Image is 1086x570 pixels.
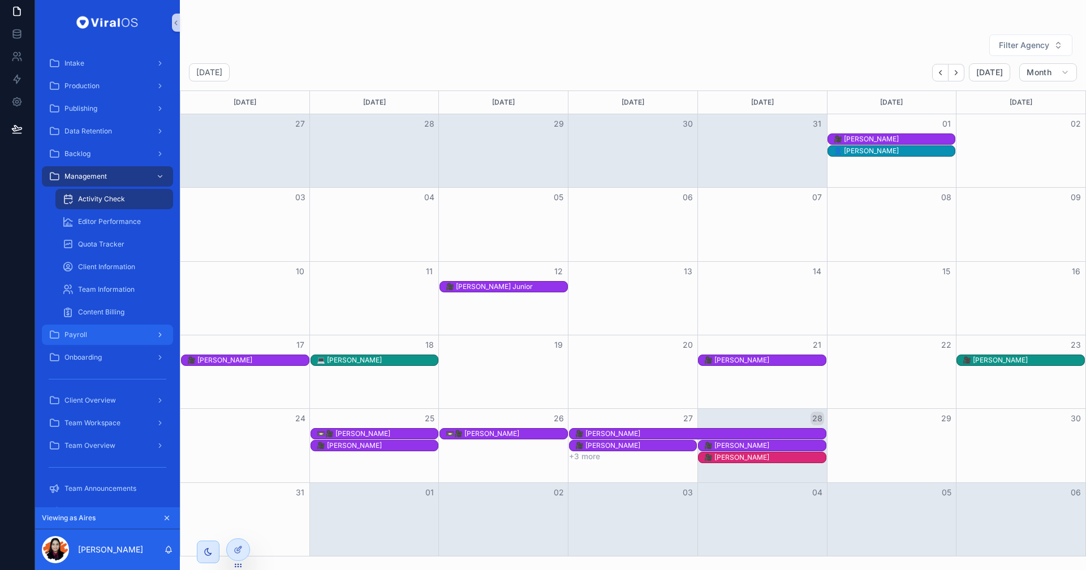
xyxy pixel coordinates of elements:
[700,91,825,114] div: [DATE]
[423,486,436,499] button: 01
[64,484,136,493] span: Team Announcements
[64,441,115,450] span: Team Overview
[681,486,695,499] button: 03
[811,412,824,425] button: 28
[74,14,141,32] img: App logo
[1069,486,1083,499] button: 06
[569,452,600,461] button: +3 more
[78,195,125,204] span: Activity Check
[423,338,436,352] button: 18
[294,412,307,425] button: 24
[1027,67,1051,77] span: Month
[963,355,1084,365] div: 🎥 Lucas Ryan
[317,441,438,451] div: 🎥 Matt Kollar
[42,347,173,368] a: Onboarding
[940,338,953,352] button: 22
[834,135,955,144] div: 🎥 [PERSON_NAME]
[64,172,107,181] span: Management
[55,279,173,300] a: Team Information
[811,117,824,131] button: 31
[42,76,173,96] a: Production
[64,149,90,158] span: Backlog
[55,302,173,322] a: Content Billing
[42,435,173,456] a: Team Overview
[999,40,1049,51] span: Filter Agency
[317,356,438,365] div: 💻 [PERSON_NAME]
[78,240,124,249] span: Quota Tracker
[446,282,567,291] div: 🎥 [PERSON_NAME] Junior
[64,353,102,362] span: Onboarding
[704,441,826,451] div: 🎥 Pablito Opalia
[681,265,695,278] button: 13
[78,217,141,226] span: Editor Performance
[42,513,96,522] span: Viewing as Aires
[969,63,1010,81] button: [DATE]
[42,325,173,345] a: Payroll
[940,412,953,425] button: 29
[575,429,826,439] div: 🎥 Philip Borromeo
[1069,191,1083,204] button: 09
[294,486,307,499] button: 31
[575,441,697,450] div: 🎥 [PERSON_NAME]
[1019,63,1077,81] button: Month
[811,486,824,499] button: 04
[681,117,695,131] button: 30
[423,191,436,204] button: 04
[64,81,100,90] span: Production
[42,98,173,119] a: Publishing
[42,478,173,499] a: Team Announcements
[42,144,173,164] a: Backlog
[64,59,84,68] span: Intake
[704,452,826,463] div: 🎥 Ananiya Getachew
[446,429,567,438] div: 📼🎥 [PERSON_NAME]
[704,453,826,462] div: 🎥 [PERSON_NAME]
[312,91,437,114] div: [DATE]
[35,45,180,507] div: scrollable content
[989,34,1072,56] button: Select Button
[55,234,173,254] a: Quota Tracker
[1069,117,1083,131] button: 02
[423,412,436,425] button: 25
[64,418,120,427] span: Team Workspace
[1069,338,1083,352] button: 23
[552,486,566,499] button: 02
[1069,265,1083,278] button: 16
[294,338,307,352] button: 17
[811,265,824,278] button: 14
[78,262,135,271] span: Client Information
[829,91,955,114] div: [DATE]
[940,486,953,499] button: 05
[180,90,1086,556] div: Month View
[958,91,1084,114] div: [DATE]
[187,355,309,365] div: 🎥 Rohit Kumar
[811,338,824,352] button: 21
[78,285,135,294] span: Team Information
[64,127,112,136] span: Data Retention
[446,429,567,439] div: 📼🎥 Nigel Maningding
[423,117,436,131] button: 28
[811,191,824,204] button: 07
[834,146,955,156] div: 👤 Fred Menachem
[42,501,173,521] a: Client Announcements
[940,265,953,278] button: 15
[187,356,309,365] div: 🎥 [PERSON_NAME]
[834,146,955,156] div: 👤 [PERSON_NAME]
[681,338,695,352] button: 20
[317,429,438,439] div: 📼🎥 Aman Saifi
[55,257,173,277] a: Client Information
[441,91,566,114] div: [DATE]
[64,396,116,405] span: Client Overview
[42,53,173,74] a: Intake
[42,166,173,187] a: Management
[949,64,964,81] button: Next
[552,191,566,204] button: 05
[55,211,173,232] a: Editor Performance
[55,189,173,209] a: Activity Check
[78,544,143,555] p: [PERSON_NAME]
[294,191,307,204] button: 03
[294,117,307,131] button: 27
[78,308,124,317] span: Content Billing
[423,265,436,278] button: 11
[932,64,949,81] button: Back
[681,412,695,425] button: 27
